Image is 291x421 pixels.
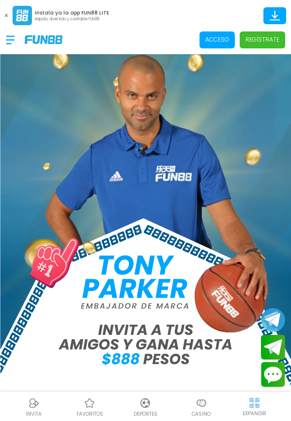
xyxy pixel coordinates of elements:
img: Casino Favoritos [84,397,95,409]
a: CasinoCasinoCasino [173,396,229,418]
img: App Logo [13,6,32,25]
a: Casino FavoritosCasino Favoritosfavoritos [61,396,117,418]
img: Company Logo [25,35,62,44]
p: INVITA [26,410,42,418]
img: Deportes [139,397,151,409]
p: Instala ya la app FUN88 LITE [35,9,109,16]
button: Join telegram [261,335,285,360]
button: Join telegram channel [261,307,285,332]
img: Casino [196,397,207,409]
p: Casino [192,410,211,418]
a: DeportesDeportesDeportes [118,396,173,418]
p: Deportes [134,410,157,418]
img: hide [248,397,260,409]
a: ReferralReferralINVITA [6,396,61,418]
button: Contact customer service [261,362,285,387]
p: Acceso [205,35,229,44]
img: Referral [28,397,40,409]
p: EXPANDIR [243,410,266,417]
p: Regístrate [245,35,279,44]
p: favoritos [77,410,103,418]
p: Rápido, divertido y confiable FUN88 [35,16,109,22]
